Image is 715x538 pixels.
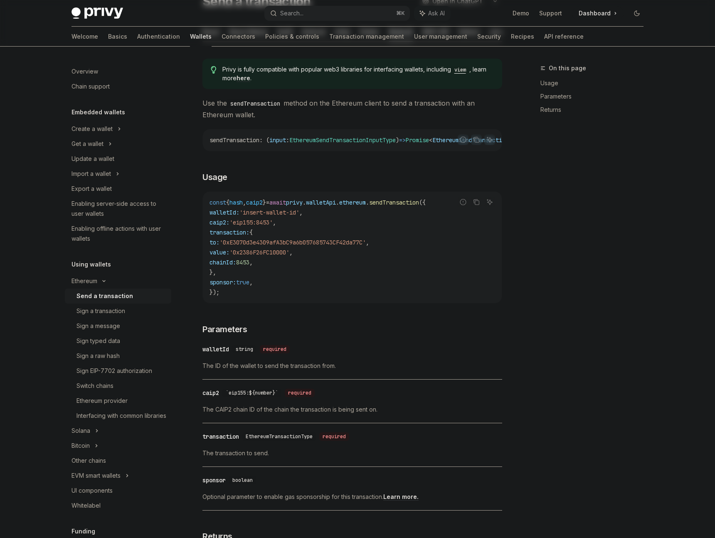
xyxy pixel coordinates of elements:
div: caip2 [202,389,219,397]
a: Chain support [65,79,171,94]
svg: Tip [211,66,217,74]
span: sponsor: [210,279,236,286]
a: Recipes [511,27,534,47]
div: Chain support [71,81,110,91]
div: Sign a transaction [76,306,125,316]
a: Whitelabel [65,498,171,513]
span: = [266,199,269,206]
span: . [336,199,339,206]
span: chainId: [210,259,236,266]
span: to: [210,239,219,246]
button: Ask AI [484,134,495,145]
div: Send a transaction [76,291,133,301]
span: caip2: [210,219,229,226]
div: Update a wallet [71,154,114,164]
a: Authentication [137,27,180,47]
span: sendTransaction [210,136,259,144]
span: true [236,279,249,286]
code: sendTransaction [227,99,284,108]
span: Optional parameter to enable gas sponsorship for this transaction. [202,492,502,502]
span: ({ [419,199,426,206]
a: Sign EIP-7702 authorization [65,363,171,378]
button: Ask AI [484,197,495,207]
div: sponsor [202,476,226,484]
span: , [299,209,303,216]
a: Sign a transaction [65,304,171,318]
span: EthereumSendTransactionInputType [289,136,396,144]
div: Sign a message [76,321,120,331]
a: Update a wallet [65,151,171,166]
div: Enabling offline actions with user wallets [71,224,166,244]
span: transaction: [210,229,249,236]
div: EVM smart wallets [71,471,121,481]
span: hash [229,199,243,206]
a: Returns [540,103,650,116]
span: : [286,136,289,144]
a: Learn more. [383,493,419,501]
a: Welcome [71,27,98,47]
div: Switch chains [76,381,113,391]
img: dark logo [71,7,123,19]
span: value: [210,249,229,256]
a: Export a wallet [65,181,171,196]
a: Policies & controls [265,27,319,47]
a: viem [451,66,469,73]
span: , [243,199,246,206]
span: EthereumTransactionType [246,433,313,440]
span: 'eip155:8453' [229,219,273,226]
span: Parameters [202,323,247,335]
a: API reference [544,27,584,47]
a: Sign a raw hash [65,348,171,363]
span: , [273,219,276,226]
a: UI components [65,483,171,498]
div: Get a wallet [71,139,104,149]
span: , [249,279,253,286]
a: Security [477,27,501,47]
a: Switch chains [65,378,171,393]
div: Import a wallet [71,169,111,179]
span: `eip155:${number}` [226,390,278,396]
span: Usage [202,171,227,183]
div: Sign typed data [76,336,120,346]
div: required [260,345,290,353]
span: < [429,136,432,144]
span: sendTransaction [369,199,419,206]
a: Support [539,9,562,17]
div: Search... [280,8,303,18]
button: Copy the contents from the code block [471,134,482,145]
a: here [237,74,250,82]
span: , [289,249,293,256]
div: Solana [71,426,90,436]
a: Basics [108,27,127,47]
span: Privy is fully compatible with popular web3 libraries for interfacing wallets, including , learn ... [222,65,494,82]
span: Ask AI [428,9,445,17]
span: walletApi [306,199,336,206]
button: Search...⌘K [264,6,410,21]
button: Report incorrect code [458,197,468,207]
a: Enabling server-side access to user wallets [65,196,171,221]
button: Toggle dark mode [630,7,643,20]
span: { [226,199,229,206]
a: Sign typed data [65,333,171,348]
button: Copy the contents from the code block [471,197,482,207]
span: { [249,229,253,236]
h5: Using wallets [71,259,111,269]
a: Ethereum provider [65,393,171,408]
div: required [285,389,315,397]
div: Sign a raw hash [76,351,120,361]
div: Export a wallet [71,184,112,194]
span: ) [396,136,399,144]
span: The transaction to send. [202,448,502,458]
span: caip2 [246,199,263,206]
a: Usage [540,77,650,90]
a: Send a transaction [65,289,171,304]
a: Parameters [540,90,650,103]
span: ethereum [339,199,366,206]
span: On this page [549,63,586,73]
a: Wallets [190,27,212,47]
span: string [236,346,253,353]
a: Overview [65,64,171,79]
span: input [269,136,286,144]
span: walletId: [210,209,239,216]
span: const [210,199,226,206]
